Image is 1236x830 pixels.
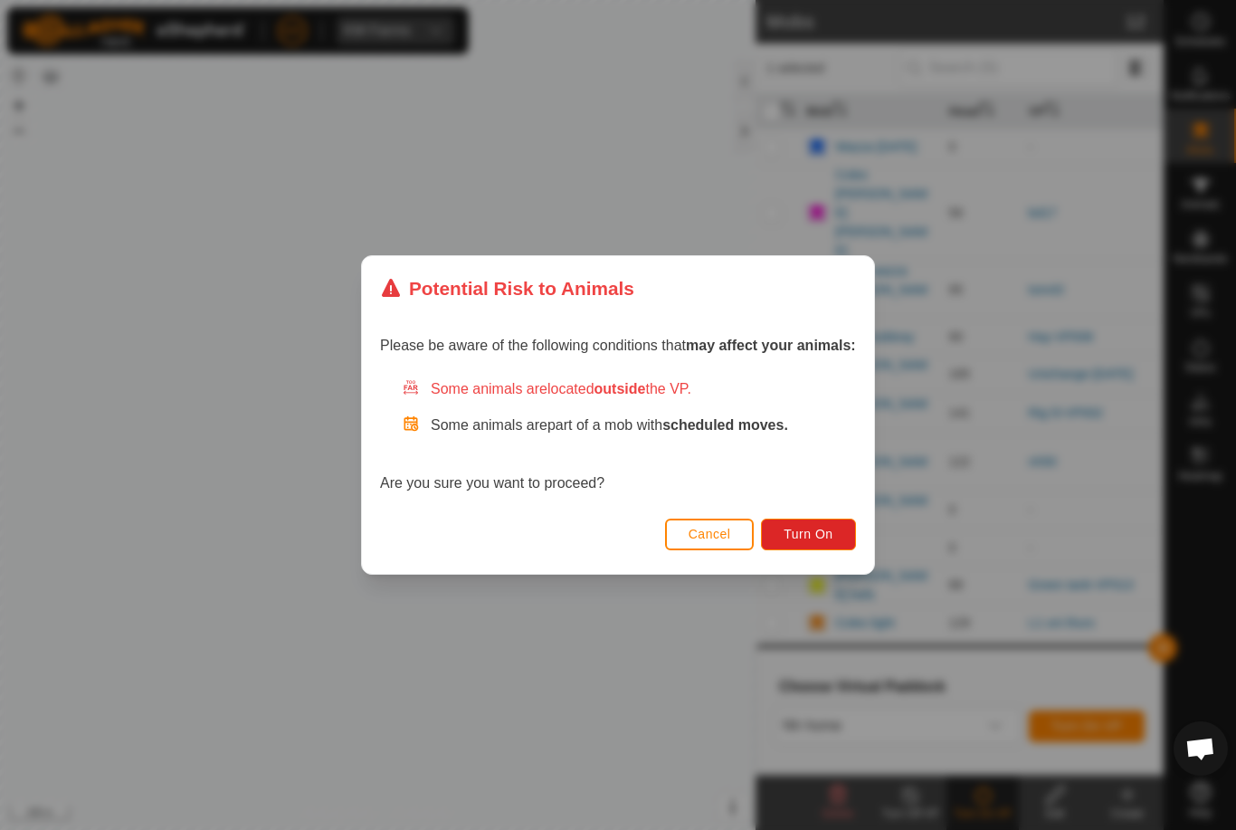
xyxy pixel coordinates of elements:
div: Are you sure you want to proceed? [380,378,856,494]
a: Open chat [1174,721,1228,776]
span: part of a mob with [547,417,788,433]
p: Some animals are [431,415,856,436]
div: Some animals are [402,378,856,400]
div: Potential Risk to Animals [380,274,634,302]
span: Please be aware of the following conditions that [380,338,856,353]
span: located the VP. [547,381,691,396]
span: Turn On [784,527,833,541]
strong: outside [594,381,646,396]
button: Cancel [665,519,755,550]
button: Turn On [762,519,856,550]
span: Cancel [689,527,731,541]
strong: may affect your animals: [686,338,856,353]
strong: scheduled moves. [662,417,788,433]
